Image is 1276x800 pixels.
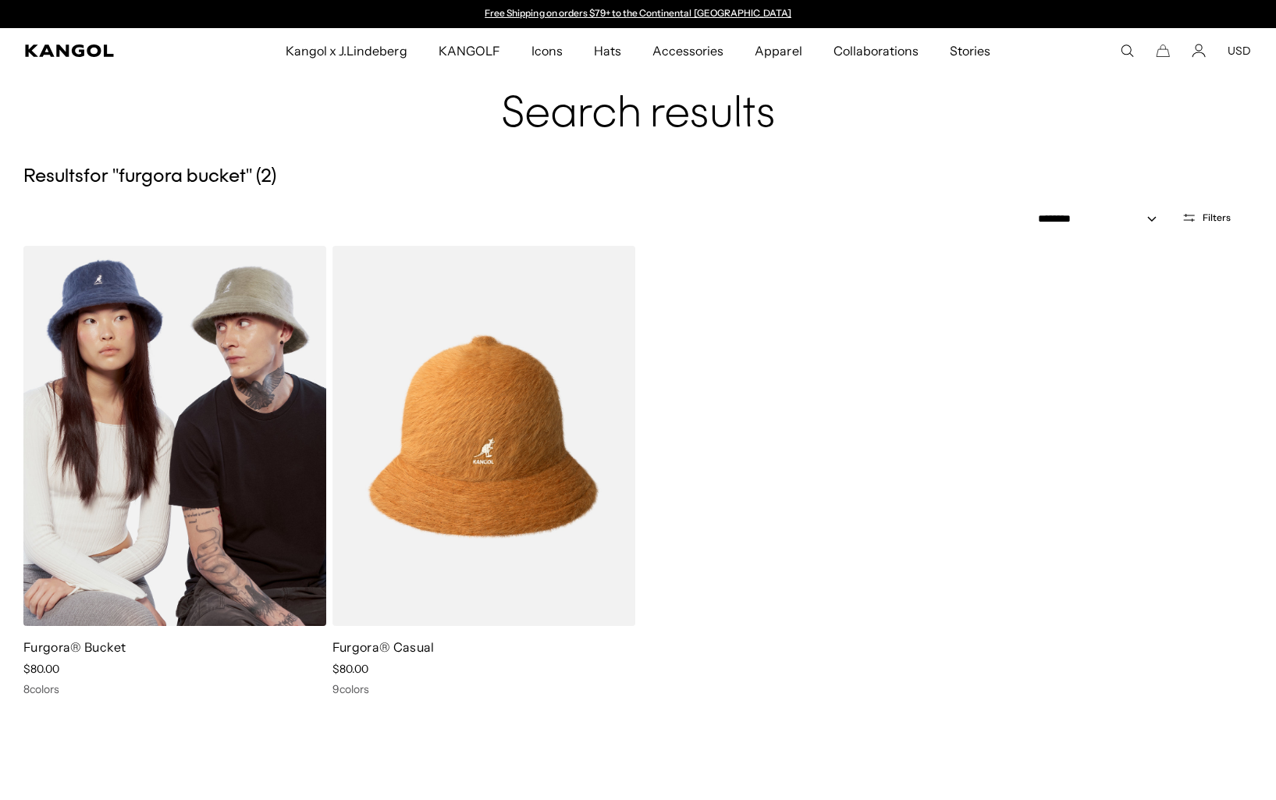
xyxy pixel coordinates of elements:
a: Apparel [739,28,817,73]
span: Icons [531,28,563,73]
a: Accessories [637,28,739,73]
img: Furgora® Bucket [23,246,326,626]
span: Hats [594,28,621,73]
a: Kangol x J.Lindeberg [270,28,423,73]
span: Apparel [755,28,801,73]
h5: Results for " furgora bucket " ( 2 ) [23,165,1253,189]
a: Kangol [25,44,188,57]
button: Cart [1156,44,1170,58]
slideshow-component: Announcement bar [478,8,799,20]
span: KANGOLF [438,28,499,73]
div: 1 of 2 [478,8,799,20]
span: $80.00 [23,662,59,676]
a: Furgora® Bucket [23,639,126,655]
div: Announcement [478,8,799,20]
button: Open filters [1172,211,1240,225]
span: $80.00 [332,662,368,676]
a: Collaborations [817,28,933,73]
a: Stories [934,28,1006,73]
a: Hats [578,28,637,73]
h1: Search results [23,41,1253,140]
div: 9 colors [332,682,635,696]
select: Sort by: Featured [1032,211,1172,227]
a: Account [1192,44,1206,58]
div: 8 colors [23,682,326,696]
span: Stories [950,28,990,73]
a: Furgora® Casual [332,639,435,655]
span: Collaborations [833,28,918,73]
span: Filters [1203,212,1231,223]
button: USD [1228,44,1251,58]
summary: Search here [1120,44,1134,58]
img: Furgora® Casual [332,246,635,626]
span: Accessories [652,28,723,73]
a: Free Shipping on orders $79+ to the Continental [GEOGRAPHIC_DATA] [485,7,791,19]
a: KANGOLF [422,28,515,73]
a: Icons [516,28,578,73]
span: Kangol x J.Lindeberg [286,28,407,73]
